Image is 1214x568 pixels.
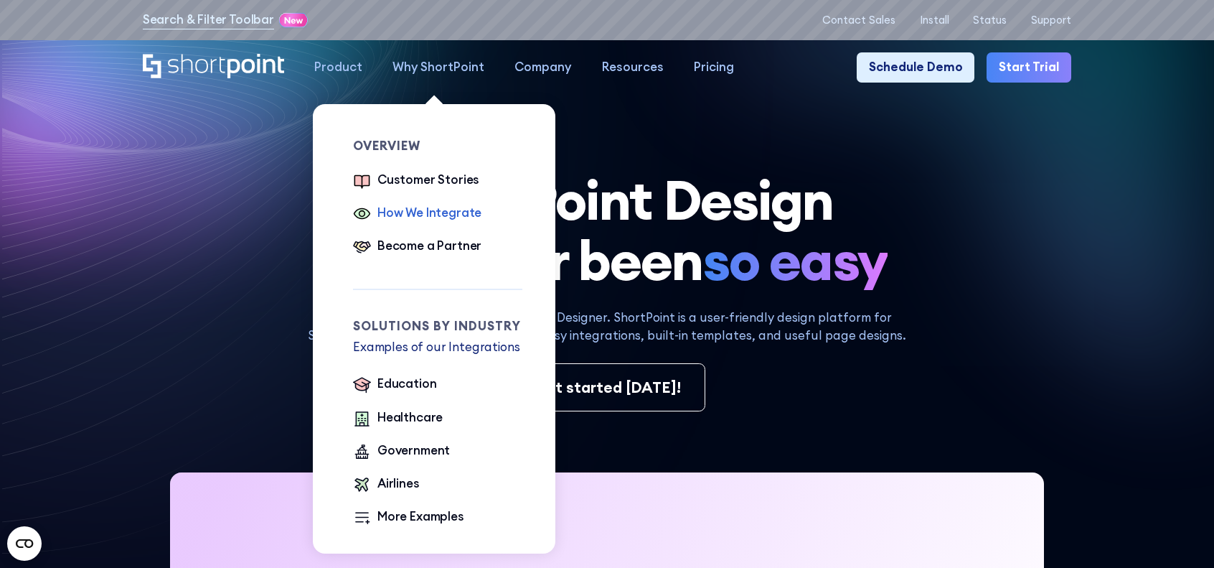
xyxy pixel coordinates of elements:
a: Education [353,375,436,396]
div: Overview [353,140,522,152]
a: Company [499,52,586,83]
a: Airlines [353,475,419,495]
div: Company [514,58,571,76]
div: Customer Stories [377,171,479,189]
a: Healthcare [353,409,443,429]
p: With ShortPoint, you are the SharePoint Designer. ShortPoint is a user-friendly design platform f... [300,309,915,345]
a: Why ShortPoint [377,52,499,83]
div: Product [314,58,362,76]
a: Home [143,54,284,80]
div: Education [377,375,436,393]
a: Get started [DATE]! [509,363,706,412]
div: Resources [602,58,664,76]
a: Pricing [679,52,749,83]
a: Become a Partner [353,237,481,258]
h1: SharePoint Design has never been [143,170,1071,291]
a: How We Integrate [353,204,481,225]
div: Government [377,442,450,460]
a: Start Trial [987,52,1071,83]
span: so easy [702,231,888,291]
div: Get started [DATE]! [534,376,681,399]
div: More Examples [377,508,464,526]
a: Schedule Demo [857,52,975,83]
div: Solutions by Industry [353,320,522,332]
a: Resources [586,52,678,83]
div: Become a Partner [377,237,481,255]
a: Customer Stories [353,171,479,192]
div: Airlines [377,475,420,493]
a: Government [353,442,450,462]
div: Why ShortPoint [392,58,484,76]
a: Install [920,14,949,26]
a: Contact Sales [822,14,895,26]
a: More Examples [353,508,464,529]
iframe: Chat Widget [956,401,1214,568]
a: Support [1031,14,1071,26]
a: Status [973,14,1007,26]
p: Examples of our Integrations [353,338,522,356]
a: Product [299,52,377,83]
div: How We Integrate [377,204,481,222]
a: Search & Filter Toolbar [143,11,274,29]
button: Open CMP widget [7,526,42,561]
div: Healthcare [377,409,443,427]
div: Pricing [694,58,734,76]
